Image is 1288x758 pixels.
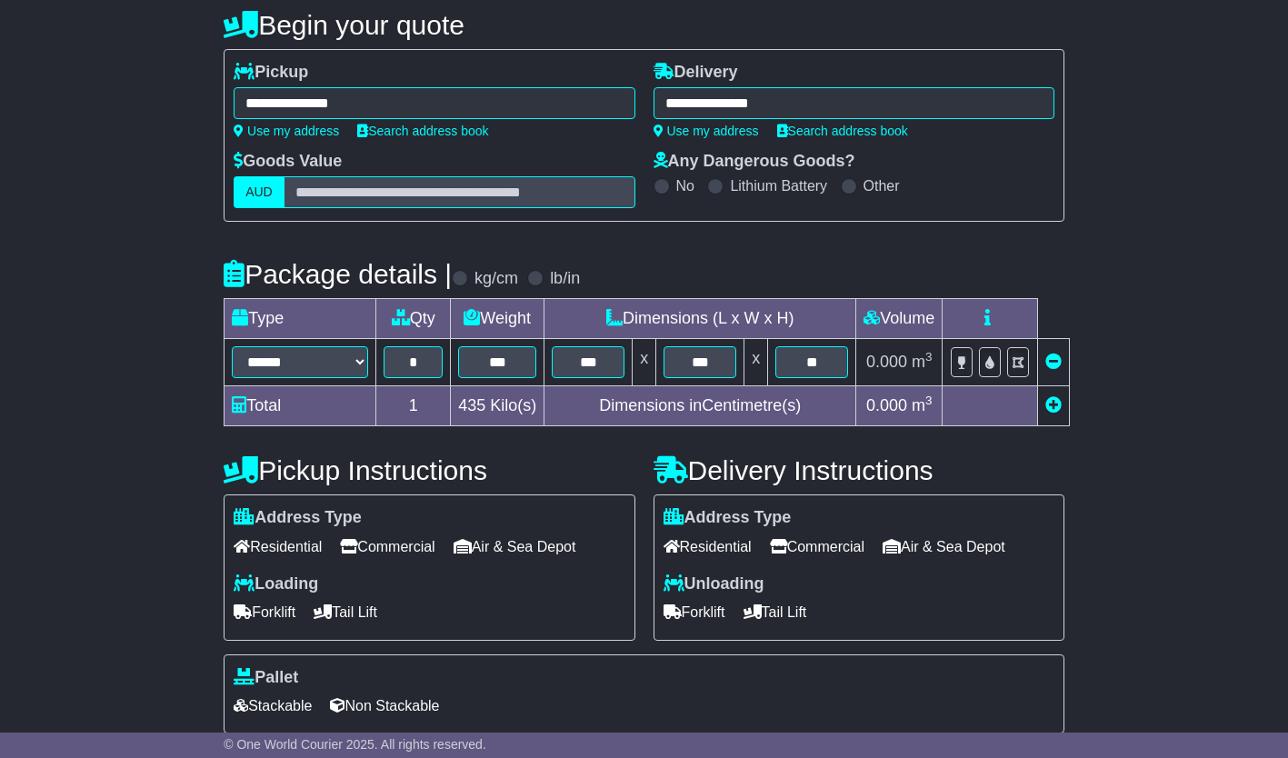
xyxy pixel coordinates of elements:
h4: Package details | [224,259,452,289]
span: m [912,396,933,414]
label: Address Type [664,508,792,528]
td: x [744,339,768,386]
span: Forklift [234,598,295,626]
span: © One World Courier 2025. All rights reserved. [224,737,486,752]
span: Residential [234,533,322,561]
span: Non Stackable [330,692,439,720]
td: Weight [451,299,544,339]
span: Air & Sea Depot [454,533,576,561]
a: Remove this item [1045,353,1062,371]
span: Residential [664,533,752,561]
label: Other [864,177,900,194]
td: Total [225,386,376,426]
span: Commercial [340,533,434,561]
sup: 3 [925,394,933,407]
sup: 3 [925,350,933,364]
span: Tail Lift [314,598,377,626]
label: Pickup [234,63,308,83]
label: No [676,177,694,194]
label: AUD [234,176,285,208]
td: Type [225,299,376,339]
label: Delivery [654,63,738,83]
label: Lithium Battery [730,177,827,194]
span: 0.000 [866,353,907,371]
span: 0.000 [866,396,907,414]
span: Air & Sea Depot [883,533,1005,561]
h4: Delivery Instructions [654,455,1064,485]
label: Address Type [234,508,362,528]
label: lb/in [550,269,580,289]
td: Kilo(s) [451,386,544,426]
td: 1 [376,386,451,426]
span: 435 [458,396,485,414]
label: Pallet [234,668,298,688]
h4: Begin your quote [224,10,1064,40]
a: Search address book [357,124,488,138]
a: Add new item [1045,396,1062,414]
label: Goods Value [234,152,342,172]
a: Use my address [654,124,759,138]
span: Forklift [664,598,725,626]
td: Volume [856,299,943,339]
a: Search address book [777,124,908,138]
span: Tail Lift [744,598,807,626]
span: Stackable [234,692,312,720]
td: Dimensions in Centimetre(s) [544,386,856,426]
td: Dimensions (L x W x H) [544,299,856,339]
a: Use my address [234,124,339,138]
td: x [633,339,656,386]
span: Commercial [770,533,864,561]
label: Any Dangerous Goods? [654,152,855,172]
td: Qty [376,299,451,339]
label: Loading [234,574,318,594]
label: Unloading [664,574,764,594]
label: kg/cm [474,269,518,289]
h4: Pickup Instructions [224,455,634,485]
span: m [912,353,933,371]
